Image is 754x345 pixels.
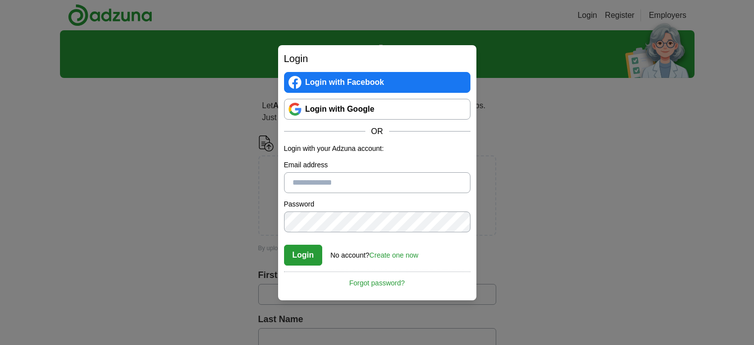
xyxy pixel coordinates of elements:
h2: Login [284,51,470,66]
p: Login with your Adzuna account: [284,143,470,154]
label: Password [284,199,470,209]
a: Create one now [369,251,418,259]
span: OR [365,126,389,138]
div: No account? [331,244,418,261]
button: Login [284,245,323,266]
label: Email address [284,160,470,170]
a: Forgot password? [284,272,470,288]
a: Login with Facebook [284,72,470,93]
a: Login with Google [284,99,470,120]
